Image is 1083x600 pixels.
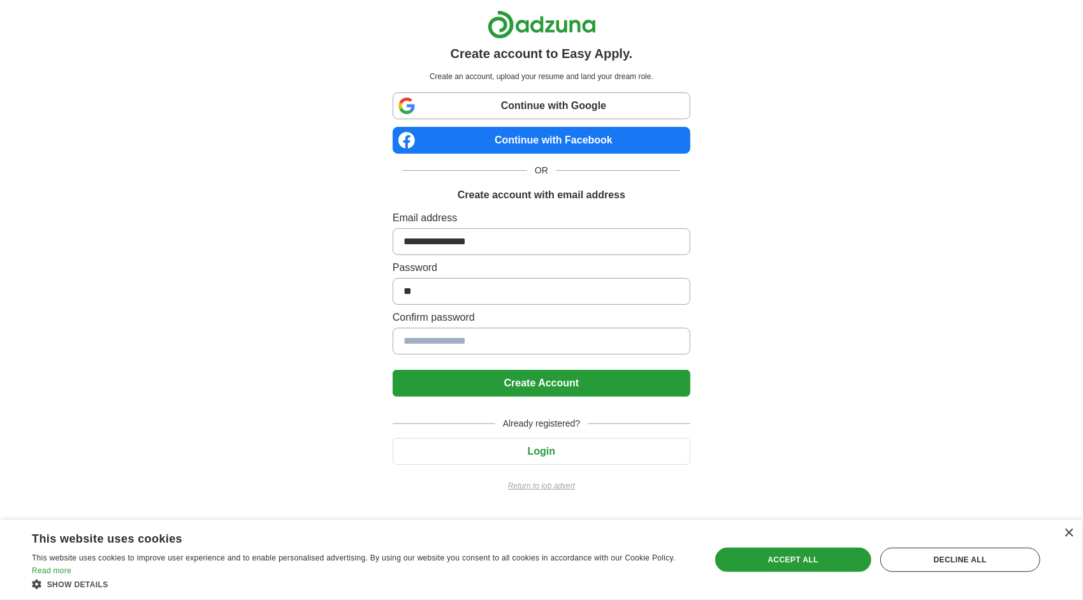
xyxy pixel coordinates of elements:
[393,127,690,154] a: Continue with Facebook
[393,446,690,457] a: Login
[451,44,633,63] h1: Create account to Easy Apply.
[32,527,658,546] div: This website uses cookies
[395,71,688,82] p: Create an account, upload your resume and land your dream role.
[47,580,108,589] span: Show details
[393,438,690,465] button: Login
[393,370,690,397] button: Create Account
[393,210,690,226] label: Email address
[393,310,690,325] label: Confirm password
[527,164,556,177] span: OR
[715,548,871,572] div: Accept all
[488,10,596,39] img: Adzuna logo
[32,578,690,590] div: Show details
[458,187,625,203] h1: Create account with email address
[495,417,588,430] span: Already registered?
[880,548,1040,572] div: Decline all
[393,480,690,492] a: Return to job advert
[32,553,676,562] span: This website uses cookies to improve user experience and to enable personalised advertising. By u...
[393,92,690,119] a: Continue with Google
[1064,529,1073,538] div: Close
[393,260,690,275] label: Password
[32,566,71,575] a: Read more, opens a new window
